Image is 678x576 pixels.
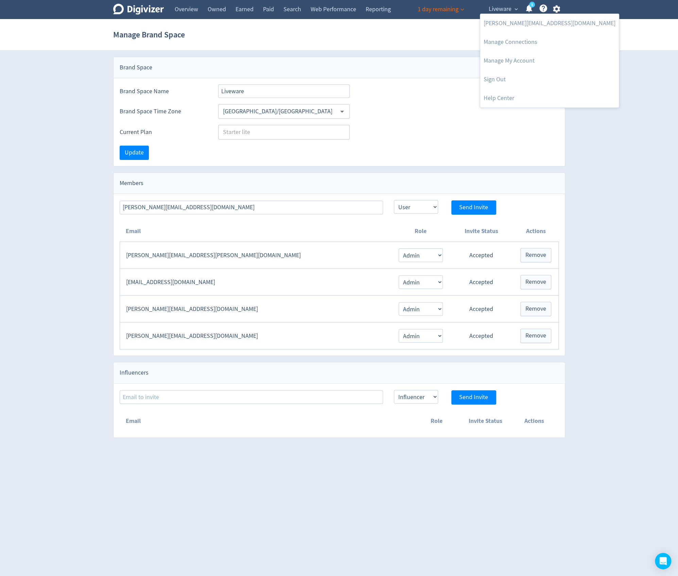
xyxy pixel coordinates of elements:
a: Log out [480,70,619,89]
a: Help Center [480,89,619,108]
div: Open Intercom Messenger [655,553,671,569]
a: [PERSON_NAME][EMAIL_ADDRESS][DOMAIN_NAME] [480,14,619,33]
a: Manage Connections [480,33,619,51]
a: Manage My Account [480,51,619,70]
